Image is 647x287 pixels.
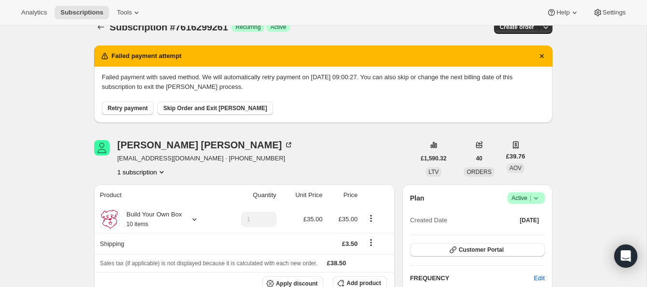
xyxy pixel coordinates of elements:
[587,6,632,19] button: Settings
[326,185,361,206] th: Price
[117,9,132,16] span: Tools
[221,185,279,206] th: Quantity
[346,279,381,287] span: Add product
[410,243,545,257] button: Customer Portal
[514,214,545,227] button: [DATE]
[94,185,221,206] th: Product
[494,20,540,34] button: Create order
[339,215,358,223] span: £35.00
[410,193,425,203] h2: Plan
[235,23,261,31] span: Recurring
[21,9,47,16] span: Analytics
[421,155,446,162] span: £1,590.32
[279,185,326,206] th: Unit Price
[157,101,273,115] button: Skip Order and Exit [PERSON_NAME]
[60,9,103,16] span: Subscriptions
[534,273,545,283] span: Edit
[520,216,539,224] span: [DATE]
[117,167,166,177] button: Product actions
[102,101,153,115] button: Retry payment
[500,23,534,31] span: Create order
[94,20,108,34] button: Subscriptions
[363,237,379,248] button: Shipping actions
[94,140,110,156] span: Louise Holton
[342,240,358,247] span: £3.50
[111,51,181,61] h2: Failed payment attempt
[117,154,293,163] span: [EMAIL_ADDRESS][DOMAIN_NAME] · [PHONE_NUMBER]
[327,259,346,267] span: £38.50
[100,260,317,267] span: Sales tax (if applicable) is not displayed because it is calculated with each new order.
[535,49,549,63] button: Dismiss notification
[410,273,534,283] h2: FREQUENCY
[303,215,323,223] span: £35.00
[459,246,504,254] span: Customer Portal
[270,23,286,31] span: Active
[509,165,522,172] span: AOV
[108,104,148,112] span: Retry payment
[126,221,148,228] small: 10 items
[363,213,379,224] button: Product actions
[556,9,569,16] span: Help
[614,244,637,268] div: Open Intercom Messenger
[470,152,488,165] button: 40
[94,233,221,254] th: Shipping
[603,9,626,16] span: Settings
[541,6,585,19] button: Help
[100,210,119,229] img: product img
[467,169,491,175] span: ORDERS
[428,169,439,175] span: LTV
[528,271,551,286] button: Edit
[55,6,109,19] button: Subscriptions
[163,104,267,112] span: Skip Order and Exit [PERSON_NAME]
[111,6,147,19] button: Tools
[102,72,545,92] p: Failed payment with saved method. We will automatically retry payment on [DATE] 09:00:27. You can...
[15,6,53,19] button: Analytics
[110,22,228,32] span: Subscription #7616299261
[511,193,541,203] span: Active
[476,155,482,162] span: 40
[415,152,452,165] button: £1,590.32
[117,140,293,150] div: [PERSON_NAME] [PERSON_NAME]
[530,194,531,202] span: |
[410,215,447,225] span: Created Date
[119,210,182,229] div: Build Your Own Box
[506,152,525,161] span: £39.76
